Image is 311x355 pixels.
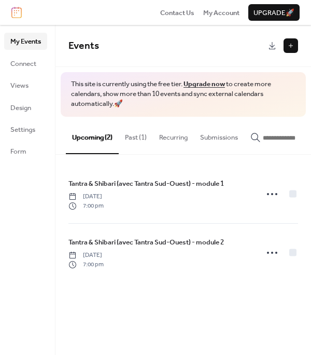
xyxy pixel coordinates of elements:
a: Form [4,143,47,159]
span: Connect [10,59,36,69]
a: Tantra & Shibari (avec Tantra Sud-Ouest) - module 2 [68,237,224,248]
a: Views [4,77,47,93]
span: 7:00 pm [68,201,104,211]
a: Design [4,99,47,116]
a: My Account [203,7,239,18]
span: Events [68,36,99,56]
span: My Account [203,8,239,18]
button: Recurring [153,117,194,153]
button: Past (1) [119,117,153,153]
span: Contact Us [160,8,194,18]
span: Design [10,103,31,113]
span: Form [10,146,26,157]
a: Connect [4,55,47,72]
span: Tantra & Shibari (avec Tantra Sud-Ouest) - module 1 [68,179,224,189]
a: My Events [4,33,47,49]
span: Settings [10,125,35,135]
a: Tantra & Shibari (avec Tantra Sud-Ouest) - module 1 [68,178,224,189]
span: 7:00 pm [68,260,104,269]
button: Upcoming (2) [66,117,119,154]
span: [DATE] [68,251,104,260]
span: Upgrade 🚀 [253,8,294,18]
span: My Events [10,36,41,47]
button: Submissions [194,117,244,153]
a: Contact Us [160,7,194,18]
span: [DATE] [68,192,104,201]
img: logo [11,7,22,18]
button: Upgrade🚀 [248,4,300,21]
a: Settings [4,121,47,138]
span: Views [10,80,29,91]
span: This site is currently using the free tier. to create more calendars, show more than 10 events an... [71,79,295,109]
a: Upgrade now [183,77,225,91]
